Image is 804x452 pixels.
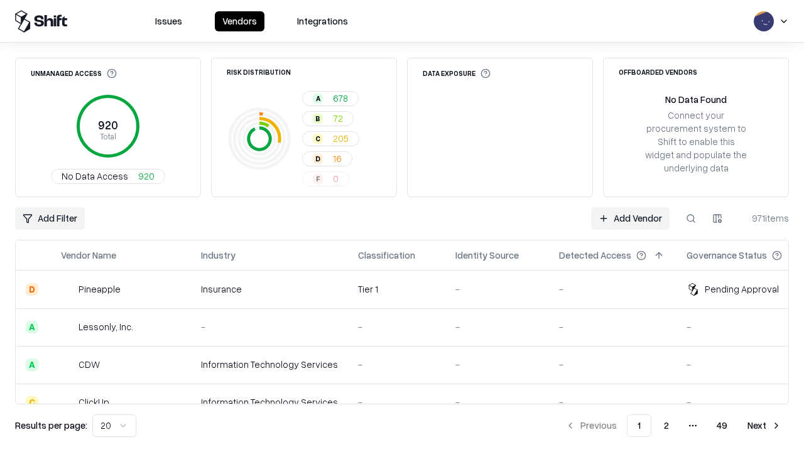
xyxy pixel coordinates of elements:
div: D [26,283,38,296]
button: Issues [148,11,190,31]
div: Industry [201,249,236,262]
img: ClickUp [61,396,73,409]
button: Next [740,414,789,437]
div: C [26,396,38,409]
div: - [358,320,435,333]
div: Connect your procurement system to Shift to enable this widget and populate the underlying data [644,109,748,175]
div: No Data Found [665,93,727,106]
div: Insurance [201,282,338,296]
div: - [559,395,666,409]
div: ClickUp [79,395,109,409]
div: Governance Status [687,249,767,262]
button: Add Filter [15,207,85,230]
div: - [559,358,666,371]
button: Vendors [215,11,264,31]
div: - [687,358,802,371]
div: - [455,282,539,296]
div: - [687,320,802,333]
div: Detected Access [559,249,631,262]
div: - [455,320,539,333]
span: 205 [333,132,349,145]
span: 678 [333,92,348,105]
div: A [313,94,323,104]
button: 49 [707,414,737,437]
div: - [358,395,435,409]
div: - [201,320,338,333]
div: C [313,134,323,144]
div: Unmanaged Access [31,68,117,78]
div: Vendor Name [61,249,116,262]
div: Pending Approval [705,282,779,296]
img: Pineapple [61,283,73,296]
div: A [26,321,38,333]
tspan: 920 [98,118,118,132]
div: Lessonly, Inc. [79,320,133,333]
nav: pagination [558,414,789,437]
div: - [455,395,539,409]
img: Lessonly, Inc. [61,321,73,333]
div: D [313,154,323,164]
div: Pineapple [79,282,121,296]
button: B72 [302,111,354,126]
div: A [26,358,38,371]
button: Integrations [290,11,356,31]
div: Risk Distribution [227,68,291,75]
span: 16 [333,152,342,165]
span: 920 [138,169,155,183]
img: CDW [61,358,73,371]
p: Results per page: [15,419,87,432]
button: No Data Access920 [51,169,165,184]
button: A678 [302,91,359,106]
div: Information Technology Services [201,395,338,409]
span: 72 [333,112,343,125]
div: B [313,114,323,124]
button: D16 [302,151,352,166]
div: - [358,358,435,371]
div: Classification [358,249,415,262]
a: Add Vendor [591,207,670,230]
div: - [455,358,539,371]
div: CDW [79,358,100,371]
span: No Data Access [62,169,128,183]
button: 1 [627,414,651,437]
div: - [687,395,802,409]
div: Offboarded Vendors [619,68,697,75]
tspan: Total [100,131,116,141]
div: - [559,282,666,296]
div: 971 items [739,212,789,225]
div: Identity Source [455,249,519,262]
button: 2 [654,414,679,437]
div: - [559,320,666,333]
div: Information Technology Services [201,358,338,371]
button: C205 [302,131,359,146]
div: Data Exposure [423,68,491,78]
div: Tier 1 [358,282,435,296]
